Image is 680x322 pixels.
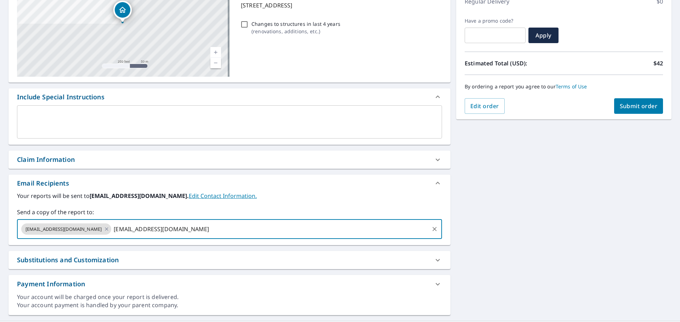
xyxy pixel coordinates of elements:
div: Claim Information [8,151,450,169]
div: Your account will be charged once your report is delivered. [17,293,442,301]
div: Claim Information [17,155,75,164]
p: ( renovations, additions, etc. ) [251,28,340,35]
span: [EMAIL_ADDRESS][DOMAIN_NAME] [21,226,106,233]
a: Terms of Use [556,83,587,90]
label: Send a copy of the report to: [17,208,442,216]
div: Include Special Instructions [8,88,450,105]
p: By ordering a report you agree to our [465,83,663,90]
span: Edit order [470,102,499,110]
button: Edit order [465,98,505,114]
div: Payment Information [17,279,85,289]
div: Include Special Instructions [17,92,104,102]
button: Submit order [614,98,663,114]
p: Changes to structures in last 4 years [251,20,340,28]
button: Clear [430,224,440,234]
p: Estimated Total (USD): [465,59,564,68]
button: Apply [528,28,559,43]
div: [EMAIL_ADDRESS][DOMAIN_NAME] [21,223,111,235]
span: Apply [534,31,553,39]
p: $42 [653,59,663,68]
label: Have a promo code? [465,18,526,24]
a: Current Level 17, Zoom In [210,47,221,58]
a: EditContactInfo [189,192,257,200]
div: Dropped pin, building 1, Residential property, 315 Beechwood Dr Athens, GA 30606 [113,1,132,23]
b: [EMAIL_ADDRESS][DOMAIN_NAME]. [90,192,189,200]
p: [STREET_ADDRESS] [241,1,439,10]
a: Current Level 17, Zoom Out [210,58,221,68]
div: Substitutions and Customization [8,251,450,269]
div: Email Recipients [17,178,69,188]
div: Email Recipients [8,175,450,192]
div: Your account payment is handled by your parent company. [17,301,442,309]
label: Your reports will be sent to [17,192,442,200]
div: Substitutions and Customization [17,255,119,265]
span: Submit order [620,102,658,110]
div: Payment Information [8,275,450,293]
